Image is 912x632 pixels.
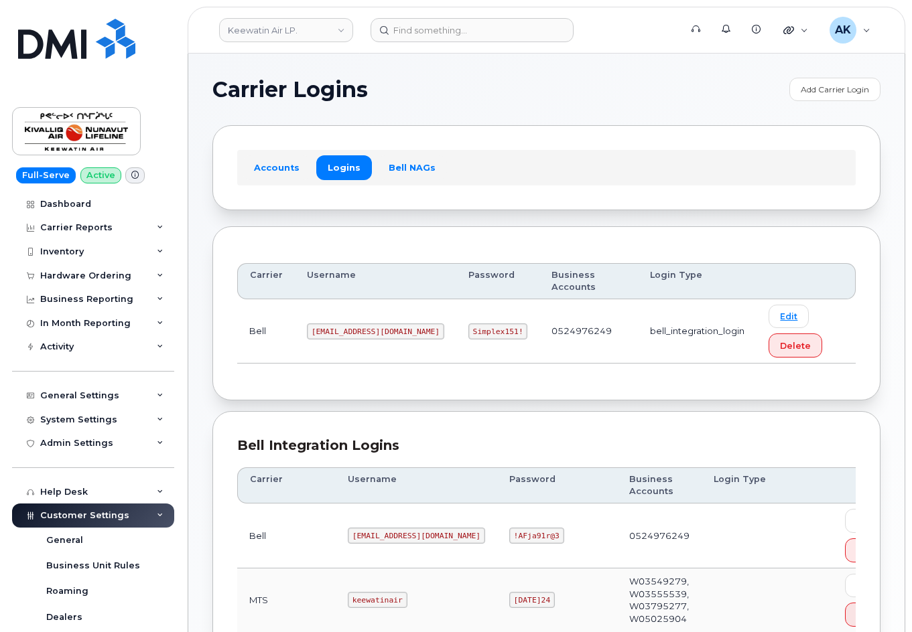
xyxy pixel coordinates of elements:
th: Password [497,467,617,504]
span: Carrier Logins [212,80,368,100]
td: 0524976249 [617,503,702,568]
a: Accounts [243,155,311,179]
div: Bell Integration Logins [237,436,856,455]
td: Bell [237,299,295,364]
th: Business Accounts [539,263,638,300]
th: Carrier [237,467,336,504]
th: Carrier [237,263,295,300]
a: Edit [845,574,885,597]
th: Login Type [638,263,757,300]
th: Password [456,263,540,300]
td: 0524976249 [539,299,638,364]
th: Username [295,263,456,300]
a: Bell NAGs [377,155,447,179]
th: Business Accounts [617,467,702,504]
span: Delete [780,339,811,352]
a: Add Carrier Login [789,78,881,101]
code: !AFja91r@3 [509,528,564,544]
code: keewatinair [348,592,407,608]
button: Delete [769,333,822,358]
code: [EMAIL_ADDRESS][DOMAIN_NAME] [307,323,444,339]
iframe: Messenger Launcher [854,574,902,622]
code: [DATE]24 [509,592,555,608]
a: Edit [845,509,885,532]
th: Login Type [702,467,833,504]
a: Edit [769,305,809,328]
code: Simplex151! [468,323,528,339]
td: Bell [237,503,336,568]
a: Logins [316,155,372,179]
code: [EMAIL_ADDRESS][DOMAIN_NAME] [348,528,485,544]
td: bell_integration_login [638,299,757,364]
th: Username [336,467,497,504]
